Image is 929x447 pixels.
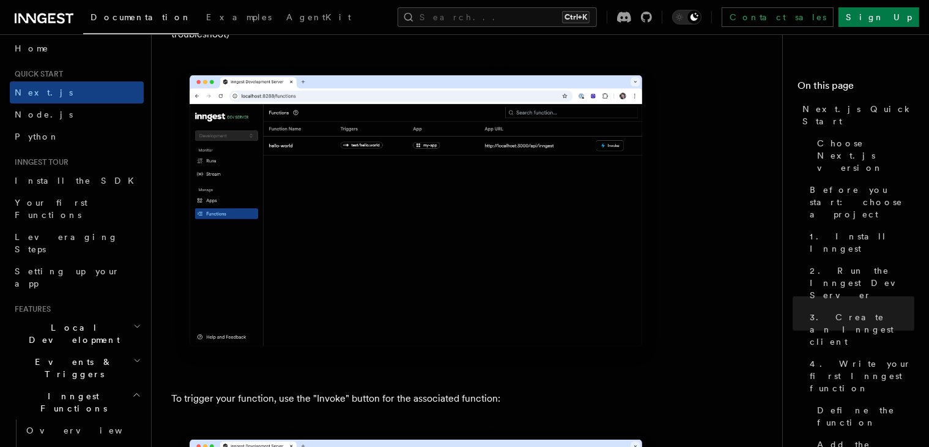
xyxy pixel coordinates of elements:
[10,103,144,126] a: Node.js
[805,306,914,353] a: 3. Create an Inngest client
[810,265,914,301] span: 2. Run the Inngest Dev Server
[15,198,87,220] span: Your first Functions
[26,426,152,435] span: Overview
[10,351,144,385] button: Events & Triggers
[10,69,63,79] span: Quick start
[810,184,914,220] span: Before you start: choose a project
[15,110,73,119] span: Node.js
[171,62,661,370] img: Inngest Dev Server web interface's functions tab with functions listed
[10,321,133,346] span: Local Development
[798,78,914,98] h4: On this page
[15,266,120,288] span: Setting up your app
[10,126,144,148] a: Python
[10,170,144,192] a: Install the SDK
[279,4,358,33] a: AgentKit
[10,304,51,314] span: Features
[10,356,133,380] span: Events & Triggers
[10,157,68,167] span: Inngest tour
[15,132,59,141] span: Python
[286,12,351,22] span: AgentKit
[10,81,144,103] a: Next.js
[10,385,144,419] button: Inngest Functions
[15,232,118,254] span: Leveraging Steps
[562,11,590,23] kbd: Ctrl+K
[805,225,914,260] a: 1. Install Inngest
[10,317,144,351] button: Local Development
[10,260,144,295] a: Setting up your app
[10,390,132,415] span: Inngest Functions
[10,226,144,260] a: Leveraging Steps
[15,42,49,54] span: Home
[802,103,914,127] span: Next.js Quick Start
[798,98,914,132] a: Next.js Quick Start
[817,404,914,429] span: Define the function
[805,353,914,399] a: 4. Write your first Inngest function
[812,399,914,434] a: Define the function
[398,7,597,27] button: Search...Ctrl+K
[812,132,914,179] a: Choose Next.js version
[817,137,914,174] span: Choose Next.js version
[15,88,73,97] span: Next.js
[199,4,279,33] a: Examples
[805,179,914,225] a: Before you start: choose a project
[810,230,914,255] span: 1. Install Inngest
[10,192,144,226] a: Your first Functions
[10,37,144,59] a: Home
[206,12,272,22] span: Examples
[21,419,144,441] a: Overview
[91,12,191,22] span: Documentation
[805,260,914,306] a: 2. Run the Inngest Dev Server
[810,311,914,348] span: 3. Create an Inngest client
[810,358,914,394] span: 4. Write your first Inngest function
[672,10,701,24] button: Toggle dark mode
[838,7,919,27] a: Sign Up
[722,7,834,27] a: Contact sales
[83,4,199,34] a: Documentation
[15,176,141,186] span: Install the SDK
[171,390,661,407] p: To trigger your function, use the "Invoke" button for the associated function:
